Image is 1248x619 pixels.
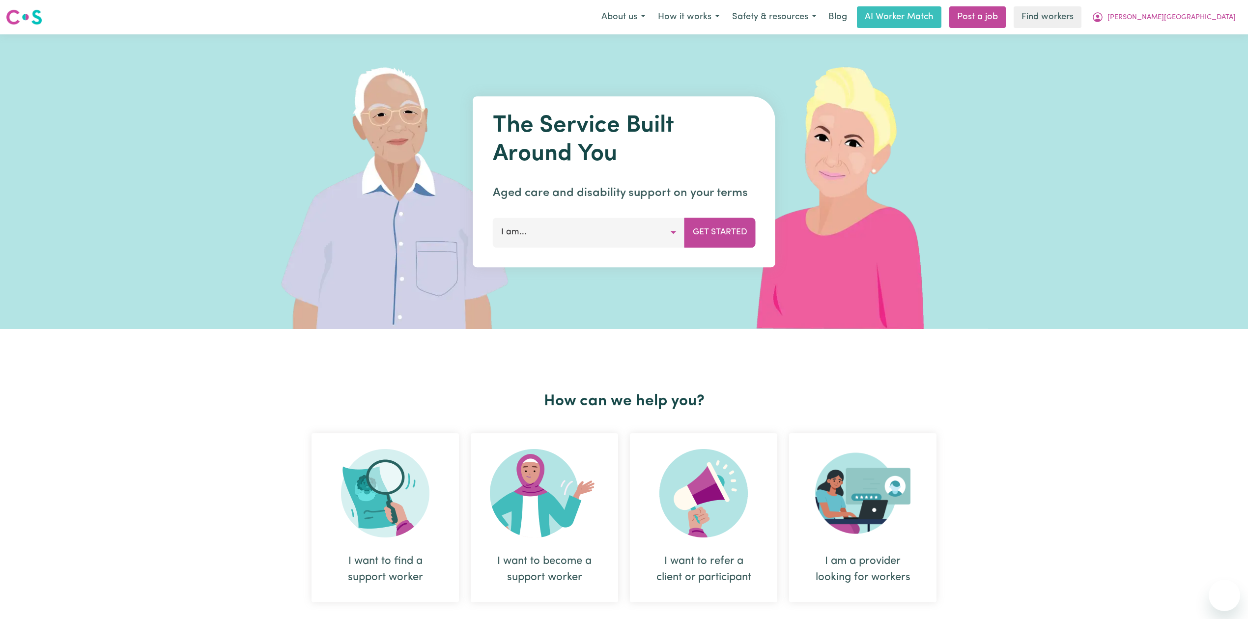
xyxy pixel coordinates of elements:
div: I want to find a support worker [335,553,435,586]
p: Aged care and disability support on your terms [493,184,756,202]
button: How it works [652,7,726,28]
div: I am a provider looking for workers [789,433,936,602]
a: AI Worker Match [857,6,941,28]
div: I am a provider looking for workers [813,553,913,586]
a: Careseekers logo [6,6,42,28]
img: Refer [659,449,748,537]
div: I want to find a support worker [312,433,459,602]
div: I want to become a support worker [471,433,618,602]
iframe: Button to launch messaging window [1209,580,1240,611]
div: I want to refer a client or participant [653,553,754,586]
button: My Account [1085,7,1242,28]
img: Careseekers logo [6,8,42,26]
div: I want to refer a client or participant [630,433,777,602]
img: Become Worker [490,449,599,537]
img: Provider [815,449,910,537]
a: Blog [823,6,853,28]
a: Post a job [949,6,1006,28]
button: Get Started [684,218,756,247]
h2: How can we help you? [306,392,942,411]
span: [PERSON_NAME][GEOGRAPHIC_DATA] [1107,12,1236,23]
img: Search [341,449,429,537]
button: I am... [493,218,685,247]
button: About us [595,7,652,28]
div: I want to become a support worker [494,553,595,586]
button: Safety & resources [726,7,823,28]
a: Find workers [1014,6,1081,28]
h1: The Service Built Around You [493,112,756,169]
